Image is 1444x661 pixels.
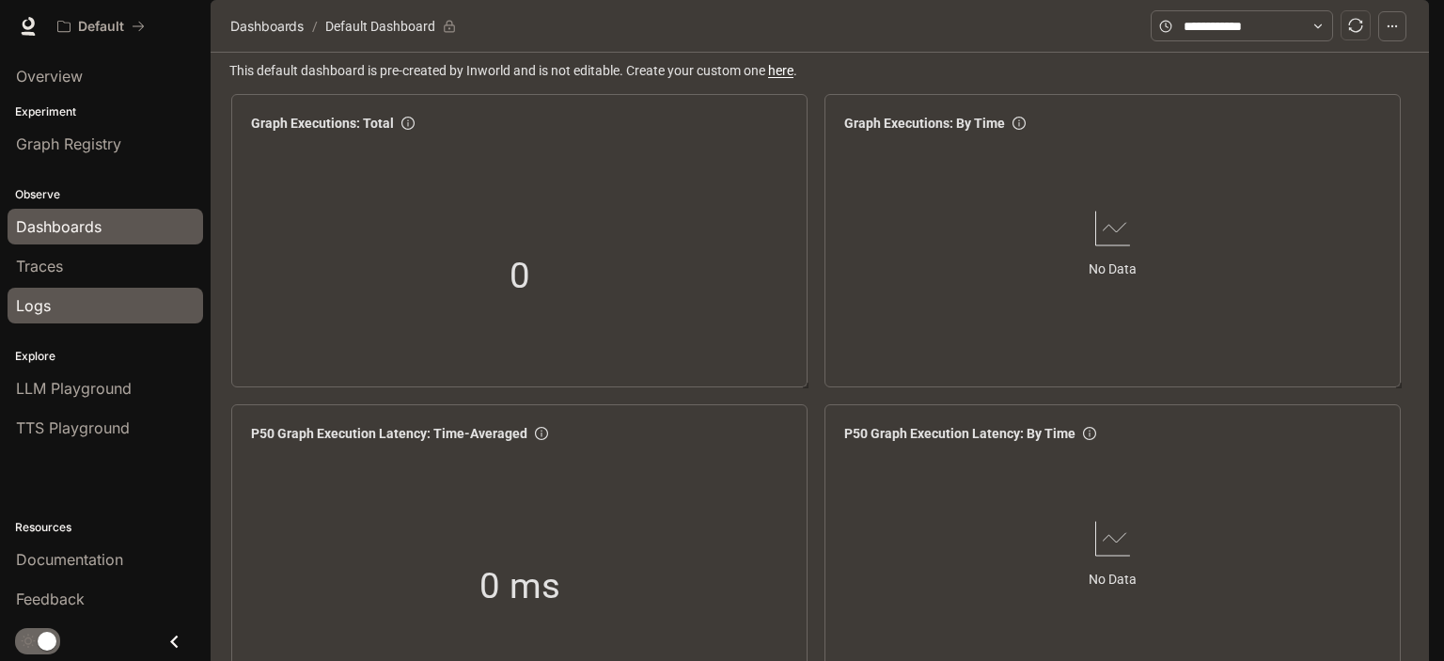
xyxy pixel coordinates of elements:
span: sync [1348,18,1363,33]
span: / [312,16,318,37]
span: info-circle [1083,427,1096,440]
span: P50 Graph Execution Latency: By Time [844,423,1075,444]
button: All workspaces [49,8,153,45]
span: Dashboards [230,15,304,38]
article: Default Dashboard [322,8,439,44]
span: 0 [510,247,530,304]
span: Graph Executions: Total [251,113,394,134]
span: info-circle [535,427,548,440]
p: Default [78,19,124,35]
span: info-circle [1012,117,1026,130]
span: 0 ms [479,558,560,614]
span: P50 Graph Execution Latency: Time-Averaged [251,423,527,444]
span: This default dashboard is pre-created by Inworld and is not editable. Create your custom one . [229,60,1414,81]
article: No Data [1089,259,1137,279]
article: No Data [1089,569,1137,590]
span: Graph Executions: By Time [844,113,1005,134]
span: info-circle [401,117,415,130]
a: here [768,63,793,78]
button: Dashboards [226,15,308,38]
